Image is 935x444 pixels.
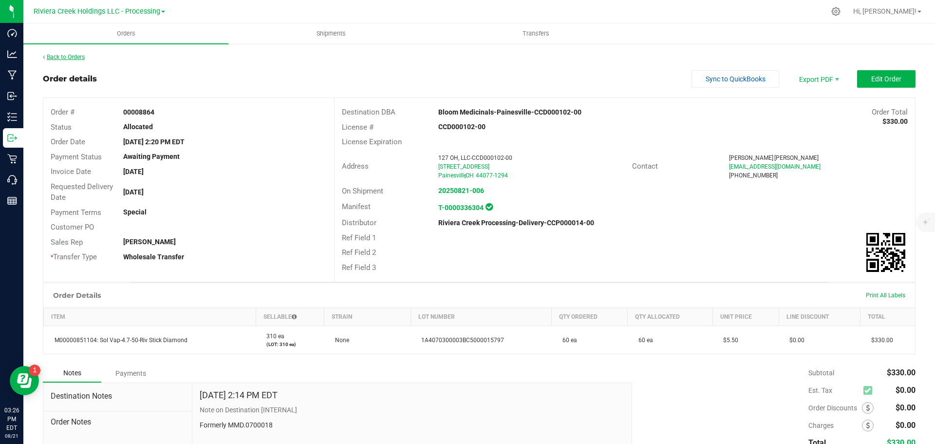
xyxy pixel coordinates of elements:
th: Strain [324,308,411,326]
span: Est. Tax [808,386,860,394]
strong: 00008864 [123,108,154,116]
button: Edit Order [857,70,916,88]
p: 03:26 PM EDT [4,406,19,432]
strong: Bloom Medicinals-Painesville-CCD000102-00 [438,108,581,116]
span: Customer PO [51,223,94,232]
th: Qty Allocated [628,308,713,326]
strong: [PERSON_NAME] [123,238,176,246]
span: Subtotal [808,369,834,377]
span: Orders [104,29,149,38]
span: 44077-1294 [476,172,508,179]
span: Payment Status [51,153,102,161]
span: Requested Delivery Date [51,182,113,202]
span: 60 ea [634,337,653,344]
span: Distributor [342,218,376,227]
span: $330.00 [887,368,916,377]
span: M00000851104: Sol Vap-4.7-50-Riv Stick Diamond [50,337,187,344]
span: Contact [632,162,658,171]
span: In Sync [486,202,493,212]
span: 310 ea [262,333,284,340]
p: 08/21 [4,432,19,440]
a: Back to Orders [43,54,85,60]
th: Item [44,308,256,326]
div: Notes [43,364,101,383]
span: Calculate excise tax [863,384,877,397]
span: Shipments [303,29,359,38]
span: Riviera Creek Holdings LLC - Processing [34,7,160,16]
span: [PERSON_NAME] [774,154,819,161]
span: Order Discounts [808,404,862,412]
th: Total [860,308,915,326]
span: Ref Field 2 [342,248,376,257]
p: (LOT: 310 ea) [262,341,318,348]
span: License # [342,123,374,132]
span: Print All Labels [866,292,905,299]
h4: [DATE] 2:14 PM EDT [200,390,278,400]
h1: Order Details [53,291,101,299]
span: Sync to QuickBooks [706,75,766,83]
span: 127 OH, LLC-CCD000102-00 [438,154,512,161]
span: Hi, [PERSON_NAME]! [853,7,916,15]
iframe: Resource center unread badge [29,365,40,376]
span: Ref Field 1 [342,233,376,242]
div: Manage settings [830,7,842,16]
span: Painesville [438,172,467,179]
strong: [DATE] 2:20 PM EDT [123,138,185,146]
div: Order details [43,73,97,85]
th: Line Discount [779,308,860,326]
div: Payments [101,365,160,382]
strong: $330.00 [882,117,908,125]
span: [EMAIL_ADDRESS][DOMAIN_NAME] [729,163,821,170]
span: Order Total [872,108,908,116]
strong: Riviera Creek Processing-Delivery-CCP000014-00 [438,219,594,227]
strong: Wholesale Transfer [123,253,184,261]
a: T-0000336304 [438,204,484,212]
qrcode: 00008864 [866,233,905,272]
a: Orders [23,23,228,44]
span: License Expiration [342,137,402,146]
span: $5.50 [718,337,738,344]
span: $0.00 [896,421,916,430]
p: Formerly MMD.0700018 [200,420,624,430]
span: Ref Field 3 [342,263,376,272]
span: Order # [51,108,75,116]
th: Sellable [256,308,324,326]
inline-svg: Inventory [7,112,17,122]
strong: Special [123,208,147,216]
span: $0.00 [896,386,916,395]
span: Transfers [509,29,562,38]
li: Export PDF [789,70,847,88]
span: Destination DBA [342,108,395,116]
span: Transfer Type [51,252,97,261]
inline-svg: Retail [7,154,17,164]
span: Manifest [342,202,371,211]
th: Qty Ordered [552,308,628,326]
strong: [DATE] [123,188,144,196]
inline-svg: Dashboard [7,28,17,38]
inline-svg: Inbound [7,91,17,101]
a: Shipments [228,23,433,44]
span: Edit Order [871,75,901,83]
span: Order Notes [51,416,185,428]
span: Invoice Date [51,167,91,176]
button: Sync to QuickBooks [692,70,779,88]
span: 1A4070300003BC5000015797 [416,337,504,344]
span: [PERSON_NAME] [729,154,773,161]
span: Order Date [51,137,85,146]
inline-svg: Call Center [7,175,17,185]
p: Note on Destination [INTERNAL] [200,405,624,415]
span: 60 ea [558,337,577,344]
span: Status [51,123,72,132]
iframe: Resource center [10,366,39,395]
span: $0.00 [785,337,804,344]
th: Lot Number [411,308,551,326]
strong: [DATE] [123,168,144,175]
a: 20250821-006 [438,187,484,194]
th: Unit Price [712,308,779,326]
span: Charges [808,422,862,429]
strong: Awaiting Payment [123,153,180,160]
span: Sales Rep [51,238,83,247]
span: Address [342,162,369,171]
